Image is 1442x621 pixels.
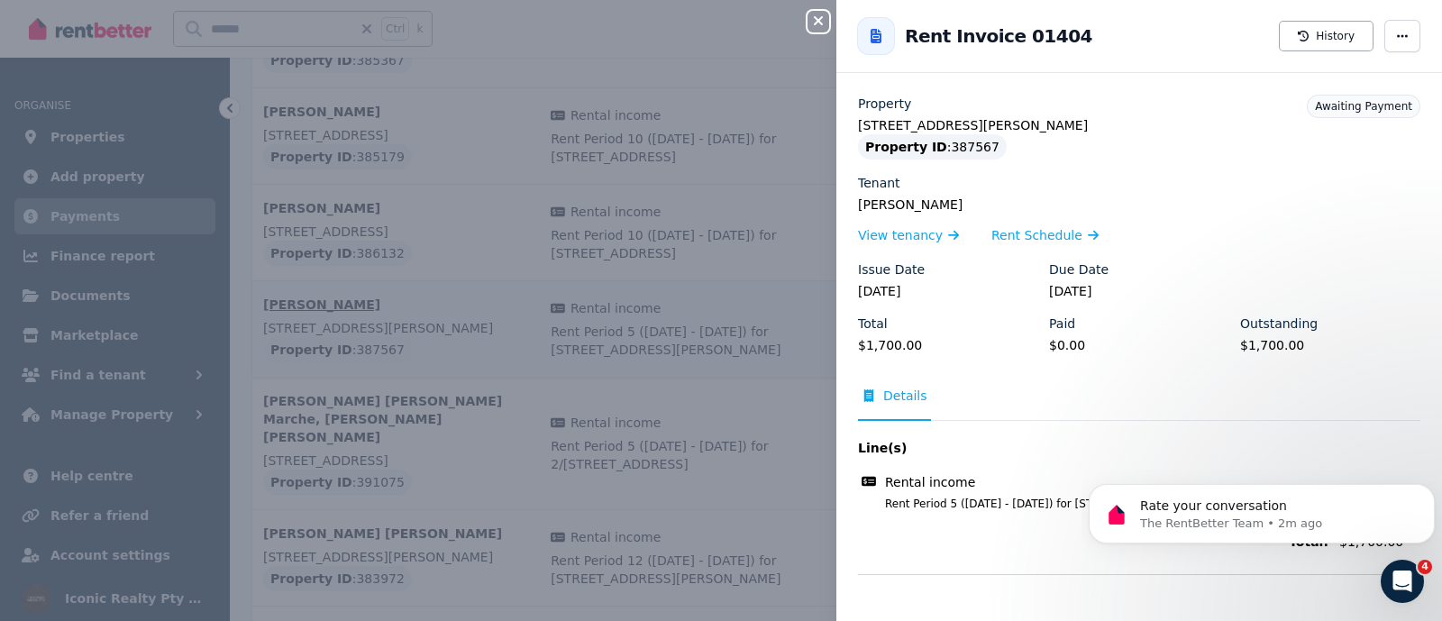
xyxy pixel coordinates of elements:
[1049,336,1229,354] legend: $0.00
[858,226,959,244] a: View tenancy
[1418,560,1432,574] span: 4
[858,439,1328,457] span: Line(s)
[858,336,1038,354] legend: $1,700.00
[858,315,888,333] label: Total
[858,260,925,279] label: Issue Date
[858,387,1420,421] nav: Tabs
[858,282,1038,300] legend: [DATE]
[883,387,927,405] span: Details
[858,116,1420,134] legend: [STREET_ADDRESS][PERSON_NAME]
[991,226,1082,244] span: Rent Schedule
[858,226,943,244] span: View tenancy
[1049,260,1109,279] label: Due Date
[858,533,1328,551] span: Total:
[863,497,1328,511] span: Rent Period 5 ([DATE] - [DATE]) for [STREET_ADDRESS][PERSON_NAME]
[1081,446,1442,572] iframe: Intercom notifications message
[1240,315,1318,333] label: Outstanding
[1240,336,1420,354] legend: $1,700.00
[858,196,1420,214] legend: [PERSON_NAME]
[991,226,1099,244] a: Rent Schedule
[858,174,900,192] label: Tenant
[865,138,947,156] span: Property ID
[1381,560,1424,603] iframe: Intercom live chat
[905,23,1092,49] h2: Rent Invoice 01404
[1279,21,1374,51] button: History
[1315,100,1412,113] span: Awaiting Payment
[858,95,911,113] label: Property
[1049,315,1075,333] label: Paid
[858,134,1007,160] div: : 387567
[1049,282,1229,300] legend: [DATE]
[885,473,975,491] span: Rental income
